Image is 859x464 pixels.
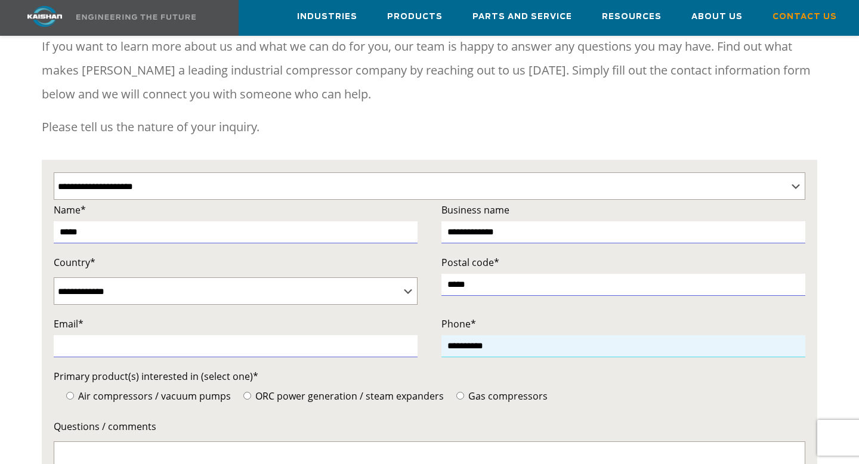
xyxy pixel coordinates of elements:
img: Engineering the future [76,14,196,20]
p: If you want to learn more about us and what we can do for you, our team is happy to answer any qu... [42,35,818,106]
input: Gas compressors [456,392,464,400]
label: Name* [54,202,418,218]
span: Parts and Service [472,10,572,24]
label: Questions / comments [54,418,806,435]
a: Contact Us [773,1,837,33]
label: Country* [54,254,418,271]
span: Air compressors / vacuum pumps [76,389,231,403]
input: ORC power generation / steam expanders [243,392,251,400]
span: Gas compressors [466,389,548,403]
label: Business name [441,202,805,218]
span: ORC power generation / steam expanders [253,389,444,403]
p: Please tell us the nature of your inquiry. [42,115,818,139]
a: Industries [297,1,357,33]
span: Products [387,10,443,24]
label: Phone* [441,315,805,332]
a: About Us [691,1,743,33]
label: Email* [54,315,418,332]
label: Postal code* [441,254,805,271]
span: Resources [602,10,662,24]
span: About Us [691,10,743,24]
a: Resources [602,1,662,33]
span: Industries [297,10,357,24]
input: Air compressors / vacuum pumps [66,392,74,400]
a: Parts and Service [472,1,572,33]
span: Contact Us [773,10,837,24]
a: Products [387,1,443,33]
